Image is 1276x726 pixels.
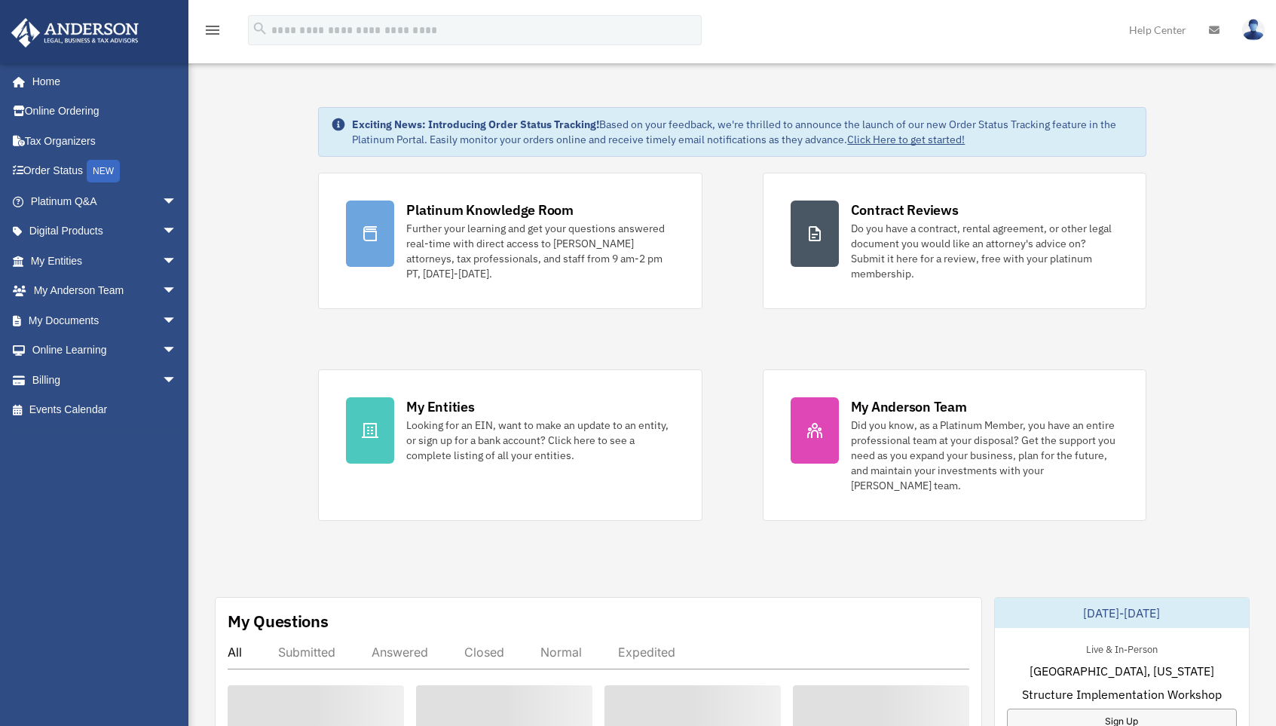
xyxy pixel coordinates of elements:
[11,335,200,366] a: Online Learningarrow_drop_down
[252,20,268,37] i: search
[851,221,1118,281] div: Do you have a contract, rental agreement, or other legal document you would like an attorney's ad...
[11,186,200,216] a: Platinum Q&Aarrow_drop_down
[1022,685,1222,703] span: Structure Implementation Workshop
[162,246,192,277] span: arrow_drop_down
[318,173,702,309] a: Platinum Knowledge Room Further your learning and get your questions answered real-time with dire...
[618,645,675,660] div: Expedited
[228,645,242,660] div: All
[1030,662,1214,680] span: [GEOGRAPHIC_DATA], [US_STATE]
[11,156,200,187] a: Order StatusNEW
[87,160,120,182] div: NEW
[540,645,582,660] div: Normal
[7,18,143,47] img: Anderson Advisors Platinum Portal
[406,221,674,281] div: Further your learning and get your questions answered real-time with direct access to [PERSON_NAM...
[162,276,192,307] span: arrow_drop_down
[995,598,1249,628] div: [DATE]-[DATE]
[11,126,200,156] a: Tax Organizers
[406,397,474,416] div: My Entities
[11,305,200,335] a: My Documentsarrow_drop_down
[372,645,428,660] div: Answered
[847,133,965,146] a: Click Here to get started!
[851,418,1118,493] div: Did you know, as a Platinum Member, you have an entire professional team at your disposal? Get th...
[11,395,200,425] a: Events Calendar
[203,21,222,39] i: menu
[11,365,200,395] a: Billingarrow_drop_down
[228,610,329,633] div: My Questions
[162,365,192,396] span: arrow_drop_down
[464,645,504,660] div: Closed
[406,201,574,219] div: Platinum Knowledge Room
[406,418,674,463] div: Looking for an EIN, want to make an update to an entity, or sign up for a bank account? Click her...
[352,118,599,131] strong: Exciting News: Introducing Order Status Tracking!
[763,173,1146,309] a: Contract Reviews Do you have a contract, rental agreement, or other legal document you would like...
[318,369,702,521] a: My Entities Looking for an EIN, want to make an update to an entity, or sign up for a bank accoun...
[11,246,200,276] a: My Entitiesarrow_drop_down
[851,201,959,219] div: Contract Reviews
[1242,19,1265,41] img: User Pic
[1074,640,1170,656] div: Live & In-Person
[162,335,192,366] span: arrow_drop_down
[11,216,200,247] a: Digital Productsarrow_drop_down
[11,276,200,306] a: My Anderson Teamarrow_drop_down
[851,397,967,416] div: My Anderson Team
[11,66,192,96] a: Home
[352,117,1133,147] div: Based on your feedback, we're thrilled to announce the launch of our new Order Status Tracking fe...
[162,305,192,336] span: arrow_drop_down
[203,26,222,39] a: menu
[11,96,200,127] a: Online Ordering
[278,645,335,660] div: Submitted
[162,186,192,217] span: arrow_drop_down
[162,216,192,247] span: arrow_drop_down
[763,369,1146,521] a: My Anderson Team Did you know, as a Platinum Member, you have an entire professional team at your...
